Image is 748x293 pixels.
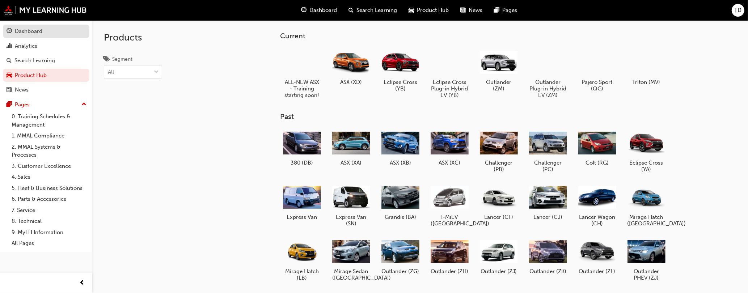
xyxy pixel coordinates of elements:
a: 3. Customer Excellence [9,161,89,172]
a: Outlander (ZL) [575,235,619,277]
h5: ASX (XC) [431,160,469,166]
a: news-iconNews [455,3,489,18]
a: Eclipse Cross (YB) [379,46,422,94]
span: down-icon [154,68,159,77]
span: Search Learning [357,6,397,14]
a: Outlander (ZH) [428,235,471,277]
h5: ASX (XA) [332,160,370,166]
h5: 380 (DB) [283,160,321,166]
span: prev-icon [80,279,85,288]
a: search-iconSearch Learning [343,3,403,18]
h5: Triton (MV) [627,79,665,85]
a: Dashboard [3,25,89,38]
h2: Products [104,32,162,43]
h5: Outlander (ZM) [480,79,518,92]
h3: Past [280,112,691,121]
div: News [15,86,29,94]
a: News [3,83,89,97]
a: ALL-NEW ASX - Training starting soon! [280,46,324,101]
a: Lancer Wagon (CH) [575,181,619,230]
a: 7. Service [9,205,89,216]
a: Outlander (ZJ) [477,235,520,277]
a: pages-iconPages [489,3,523,18]
h5: Pajero Sport (QG) [578,79,616,92]
h5: Lancer Wagon (CH) [578,214,616,227]
a: Mirage Sedan ([GEOGRAPHIC_DATA]) [329,235,373,284]
span: Dashboard [310,6,337,14]
a: 2. MMAL Systems & Processes [9,141,89,161]
div: Search Learning [14,56,55,65]
a: 9. MyLH Information [9,227,89,238]
button: DashboardAnalyticsSearch LearningProduct HubNews [3,23,89,98]
span: news-icon [7,87,12,93]
h5: Mirage Hatch ([GEOGRAPHIC_DATA]) [627,214,665,227]
a: I-MiEV ([GEOGRAPHIC_DATA]) [428,181,471,230]
span: Product Hub [417,6,449,14]
h5: Lancer (CF) [480,214,518,220]
a: Search Learning [3,54,89,67]
a: Triton (MV) [625,46,668,88]
h5: Mirage Hatch (LB) [283,268,321,281]
span: news-icon [461,6,466,15]
a: Product Hub [3,69,89,82]
a: 380 (DB) [280,127,324,169]
a: Challenger (PB) [477,127,520,175]
div: Analytics [15,42,37,50]
a: Challenger (PC) [526,127,570,175]
h5: Challenger (PB) [480,160,518,173]
span: tags-icon [104,56,109,63]
a: 0. Training Schedules & Management [9,111,89,130]
span: Pages [503,6,517,14]
span: guage-icon [7,28,12,35]
a: Mirage Hatch ([GEOGRAPHIC_DATA]) [625,181,668,230]
a: All Pages [9,238,89,249]
a: 4. Sales [9,171,89,183]
img: mmal [4,5,87,15]
h5: Lancer (CJ) [529,214,567,220]
a: Lancer (CJ) [526,181,570,223]
div: Segment [112,56,132,63]
span: News [469,6,483,14]
h5: ASX (XD) [332,79,370,85]
h3: Current [280,32,691,40]
button: Pages [3,98,89,111]
h5: Eclipse Cross (YA) [627,160,665,173]
a: Outlander (ZK) [526,235,570,277]
span: car-icon [409,6,414,15]
a: ASX (XD) [329,46,373,88]
h5: Outlander (ZJ) [480,268,518,275]
h5: Challenger (PC) [529,160,567,173]
h5: Mirage Sedan ([GEOGRAPHIC_DATA]) [332,268,370,281]
span: up-icon [81,100,86,109]
button: TD [732,4,744,17]
div: Dashboard [15,27,42,35]
a: Outlander Plug-in Hybrid EV (ZM) [526,46,570,101]
a: guage-iconDashboard [296,3,343,18]
h5: Outlander PHEV (ZJ) [627,268,665,281]
span: pages-icon [7,102,12,108]
a: 8. Technical [9,216,89,227]
h5: Outlander (ZH) [431,268,469,275]
a: Mirage Hatch (LB) [280,235,324,284]
a: ASX (XA) [329,127,373,169]
a: Express Van (SN) [329,181,373,230]
h5: I-MiEV ([GEOGRAPHIC_DATA]) [431,214,469,227]
a: Colt (RG) [575,127,619,169]
a: 6. Parts & Accessories [9,194,89,205]
a: Grandis (BA) [379,181,422,223]
h5: Outlander Plug-in Hybrid EV (ZM) [529,79,567,98]
h5: ALL-NEW ASX - Training starting soon! [283,79,321,98]
span: car-icon [7,72,12,79]
a: Eclipse Cross (YA) [625,127,668,175]
h5: ASX (XB) [381,160,419,166]
span: TD [735,6,742,14]
a: Express Van [280,181,324,223]
span: search-icon [7,58,12,64]
div: All [108,68,114,76]
a: ASX (XB) [379,127,422,169]
span: search-icon [349,6,354,15]
a: Pajero Sport (QG) [575,46,619,94]
div: Pages [15,101,30,109]
a: Outlander (ZM) [477,46,520,94]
